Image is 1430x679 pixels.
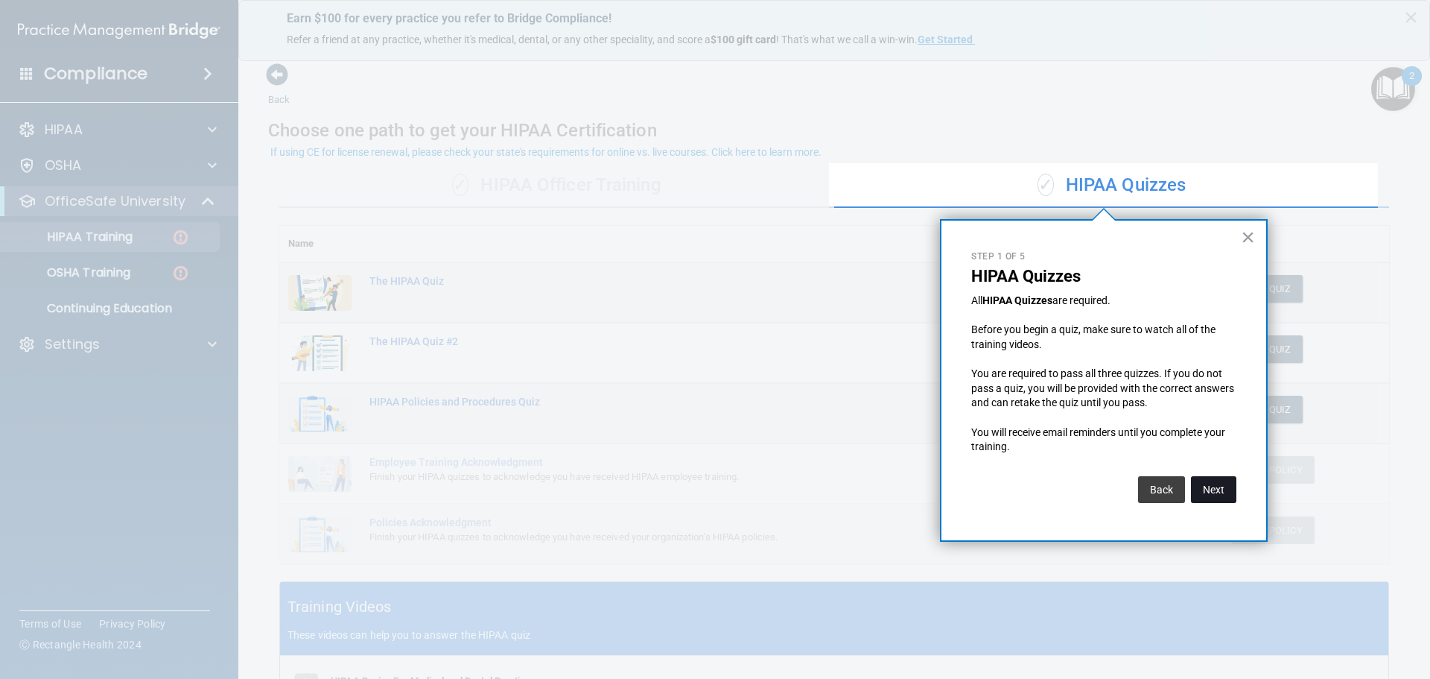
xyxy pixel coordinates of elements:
button: Back [1138,476,1185,503]
p: HIPAA Quizzes [971,267,1236,286]
strong: HIPAA Quizzes [982,294,1052,306]
button: Next [1191,476,1236,503]
p: You will receive email reminders until you complete your training. [971,426,1236,455]
p: You are required to pass all three quizzes. If you do not pass a quiz, you will be provided with ... [971,367,1236,411]
p: Step 1 of 5 [971,250,1236,263]
div: HIPAA Quizzes [834,163,1389,208]
span: are required. [1052,294,1110,306]
button: Close [1241,225,1255,249]
span: All [971,294,982,306]
span: ✓ [1037,174,1054,196]
p: Before you begin a quiz, make sure to watch all of the training videos. [971,323,1236,352]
